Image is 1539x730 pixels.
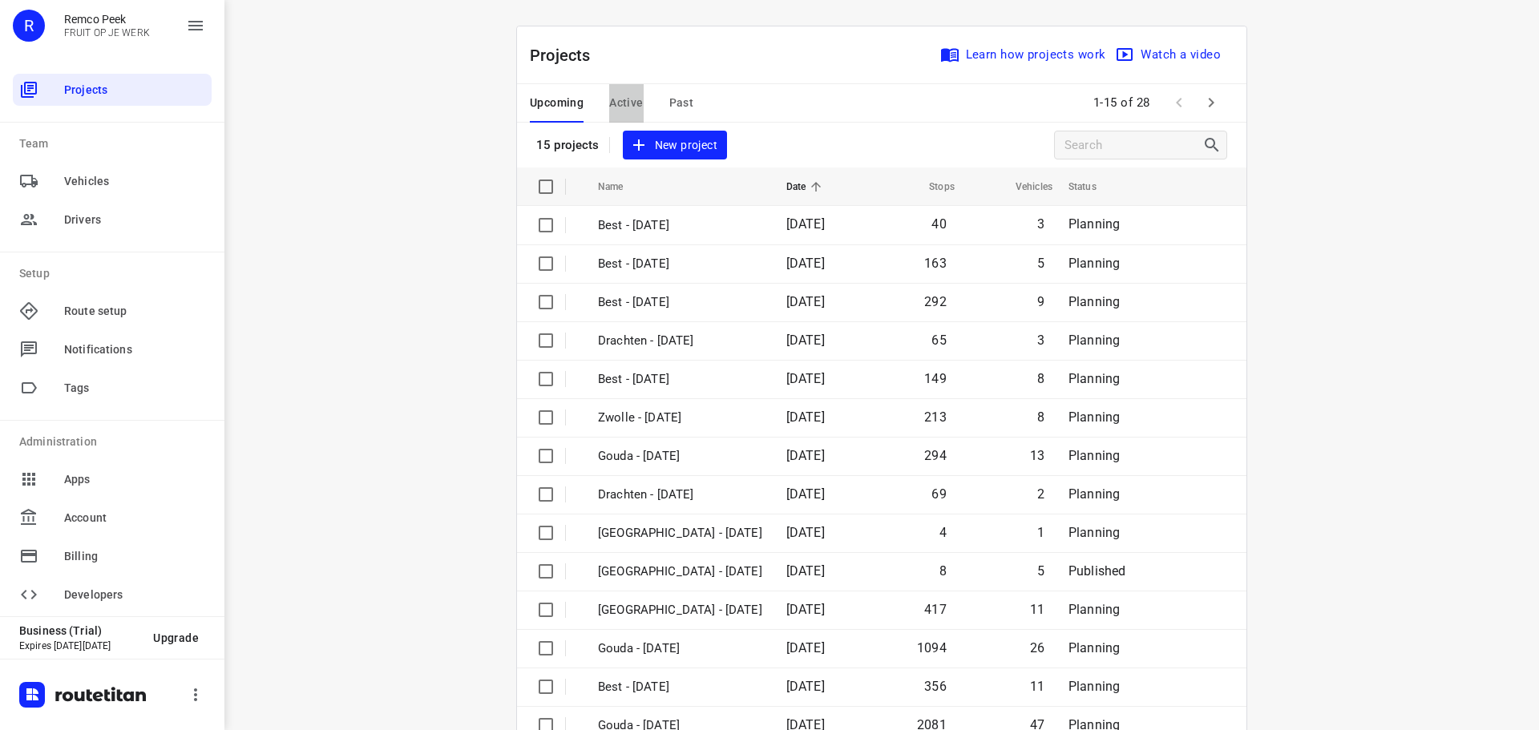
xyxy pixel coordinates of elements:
span: [DATE] [786,602,825,617]
span: Planning [1068,525,1120,540]
span: [DATE] [786,294,825,309]
p: Best - Tuesday [598,293,762,312]
span: 213 [924,409,947,425]
span: 2 [1037,486,1044,502]
span: [DATE] [786,448,825,463]
span: Past [669,93,694,113]
button: Upgrade [140,623,212,652]
span: Planning [1068,679,1120,694]
span: 292 [924,294,947,309]
p: Projects [530,43,604,67]
span: 8 [1037,371,1044,386]
span: 149 [924,371,947,386]
span: 8 [1037,409,1044,425]
span: Billing [64,548,205,565]
span: Name [598,177,644,196]
span: Planning [1068,371,1120,386]
span: 4 [939,525,947,540]
p: Gouda - Thursday [598,639,762,658]
p: Zwolle - Friday [598,409,762,427]
p: Team [19,135,212,152]
input: Search projects [1064,133,1202,158]
span: 417 [924,602,947,617]
span: Planning [1068,640,1120,655]
span: Date [786,177,827,196]
span: 11 [1030,679,1044,694]
span: 1094 [917,640,947,655]
div: R [13,10,45,42]
span: 294 [924,448,947,463]
span: Upcoming [530,93,584,113]
div: Route setup [13,295,212,327]
span: Apps [64,471,205,488]
span: Planning [1068,216,1120,232]
span: 163 [924,256,947,271]
span: Status [1068,177,1117,196]
p: Setup [19,265,212,282]
span: [DATE] [786,525,825,540]
p: Gouda - Friday [598,447,762,466]
div: Search [1202,135,1226,155]
span: [DATE] [786,333,825,348]
span: Planning [1068,409,1120,425]
p: Gemeente Rotterdam - Thursday [598,563,762,581]
span: 3 [1037,333,1044,348]
span: 69 [931,486,946,502]
p: 15 projects [536,138,600,152]
span: Planning [1068,256,1120,271]
p: Best - Friday [598,216,762,235]
span: Previous Page [1163,87,1195,119]
span: 1 [1037,525,1044,540]
span: Stops [908,177,955,196]
p: Business (Trial) [19,624,140,637]
p: Drachten - Thursday [598,486,762,504]
p: Antwerpen - Thursday [598,524,762,542]
span: Planning [1068,602,1120,617]
span: [DATE] [786,640,825,655]
div: Billing [13,540,212,572]
p: Best - Thursday [598,255,762,273]
span: 3 [1037,216,1044,232]
div: Notifications [13,333,212,365]
span: Next Page [1195,87,1227,119]
span: 5 [1037,563,1044,579]
span: [DATE] [786,256,825,271]
div: Tags [13,372,212,404]
span: Drivers [64,212,205,228]
span: Developers [64,587,205,603]
span: Planning [1068,448,1120,463]
span: Notifications [64,341,205,358]
span: Vehicles [64,173,205,190]
div: Drivers [13,204,212,236]
span: [DATE] [786,563,825,579]
span: 356 [924,679,947,694]
p: Expires [DATE][DATE] [19,640,140,651]
p: Drachten - Friday [598,332,762,350]
span: [DATE] [786,216,825,232]
span: Route setup [64,303,205,320]
span: [DATE] [786,371,825,386]
span: [DATE] [786,409,825,425]
div: Vehicles [13,165,212,197]
span: 5 [1037,256,1044,271]
p: Remco Peek [64,13,150,26]
p: Best - Friday [598,370,762,389]
span: Planning [1068,333,1120,348]
span: Account [64,510,205,526]
div: Account [13,502,212,534]
span: New project [632,135,717,155]
button: New project [623,131,727,160]
span: 65 [931,333,946,348]
span: Planning [1068,294,1120,309]
div: Apps [13,463,212,495]
span: Upgrade [153,631,199,644]
span: Tags [64,380,205,397]
span: 9 [1037,294,1044,309]
p: FRUIT OP JE WERK [64,27,150,38]
span: Projects [64,82,205,99]
div: Developers [13,579,212,611]
span: Vehicles [995,177,1052,196]
p: Zwolle - Thursday [598,601,762,619]
span: 1-15 of 28 [1087,86,1157,120]
span: [DATE] [786,486,825,502]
